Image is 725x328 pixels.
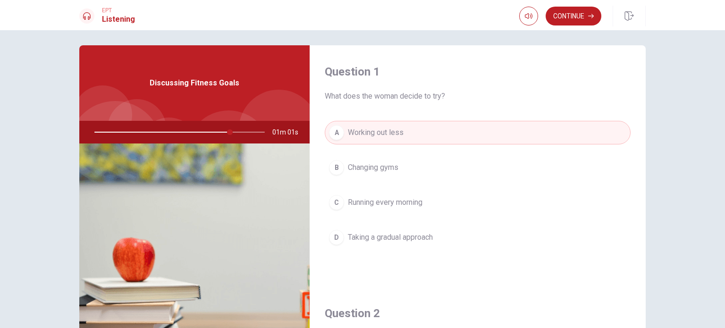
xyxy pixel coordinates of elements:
span: 01m 01s [272,121,306,143]
span: EPT [102,7,135,14]
h4: Question 2 [325,306,631,321]
span: What does the woman decide to try? [325,91,631,102]
button: AWorking out less [325,121,631,144]
h4: Question 1 [325,64,631,79]
h1: Listening [102,14,135,25]
div: A [329,125,344,140]
span: Running every morning [348,197,422,208]
span: Working out less [348,127,404,138]
div: B [329,160,344,175]
button: Continue [546,7,601,25]
span: Changing gyms [348,162,398,173]
span: Discussing Fitness Goals [150,77,239,89]
span: Taking a gradual approach [348,232,433,243]
div: D [329,230,344,245]
button: DTaking a gradual approach [325,226,631,249]
div: C [329,195,344,210]
button: CRunning every morning [325,191,631,214]
button: BChanging gyms [325,156,631,179]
